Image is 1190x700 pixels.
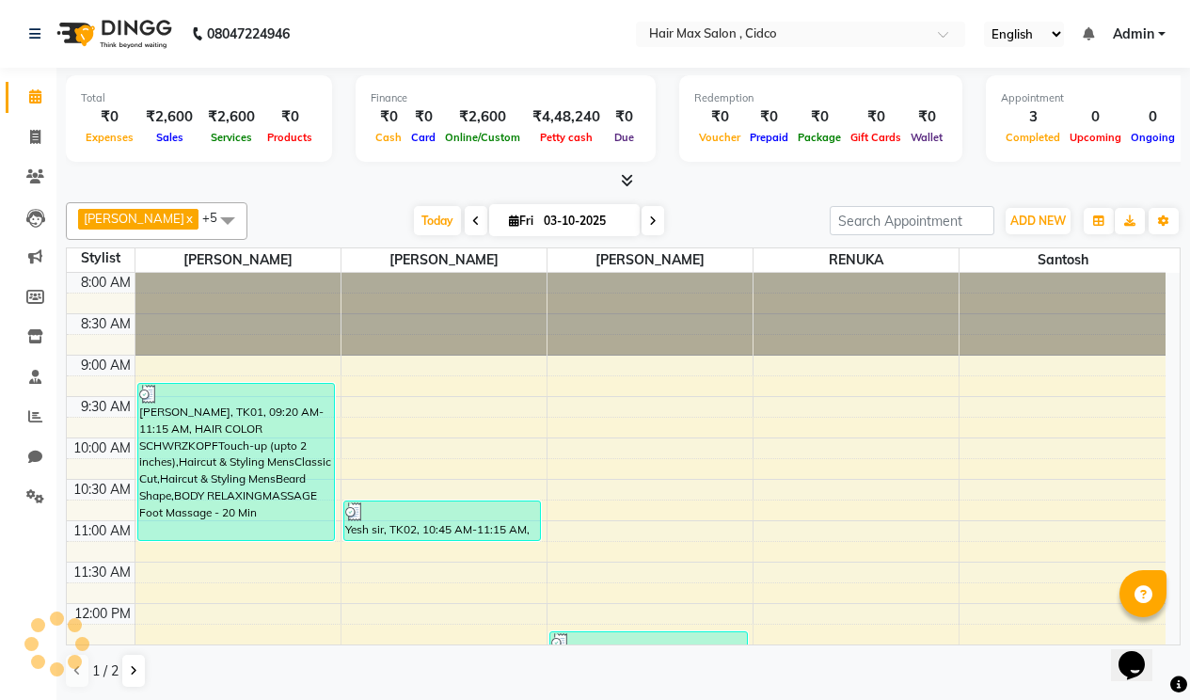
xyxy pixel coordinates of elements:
span: Products [262,131,317,144]
span: Today [414,206,461,235]
span: Cash [371,131,406,144]
div: Finance [371,90,641,106]
div: 10:30 AM [70,480,135,500]
span: [PERSON_NAME] [341,248,547,272]
div: ₹0 [694,106,745,128]
span: Prepaid [745,131,793,144]
span: santosh [960,248,1166,272]
b: 08047224946 [207,8,290,60]
a: x [184,211,193,226]
span: [PERSON_NAME] [547,248,753,272]
span: Ongoing [1126,131,1180,144]
input: Search Appointment [830,206,994,235]
div: ₹4,48,240 [525,106,608,128]
div: ₹0 [793,106,846,128]
div: ₹0 [846,106,906,128]
div: 9:00 AM [77,356,135,375]
span: Card [406,131,440,144]
span: Due [610,131,639,144]
button: ADD NEW [1006,208,1071,234]
div: Stylist [67,248,135,268]
span: Package [793,131,846,144]
input: 2025-10-03 [538,207,632,235]
div: 0 [1065,106,1126,128]
span: Voucher [694,131,745,144]
div: ₹0 [745,106,793,128]
div: ₹2,600 [200,106,262,128]
span: Services [206,131,257,144]
span: Gift Cards [846,131,906,144]
span: Petty cash [535,131,597,144]
div: [PERSON_NAME], TK01, 09:20 AM-11:15 AM, HAIR COLOR SCHWRZKOPFTouch-up (upto 2 inches),Haircut & S... [138,384,335,540]
span: Admin [1113,24,1154,44]
span: Sales [151,131,188,144]
span: Wallet [906,131,947,144]
div: ₹2,600 [440,106,525,128]
div: 11:00 AM [70,521,135,541]
span: [PERSON_NAME] [135,248,341,272]
div: 11:30 AM [70,563,135,582]
div: 10:00 AM [70,438,135,458]
span: Upcoming [1065,131,1126,144]
span: +5 [202,210,231,225]
div: [PERSON_NAME], TK03, 12:20 PM-12:50 PM, Haircut & Styling WomenAdvance Haircut Without Wash [550,632,747,671]
div: 8:30 AM [77,314,135,334]
div: ₹0 [81,106,138,128]
div: ₹0 [371,106,406,128]
span: Fri [504,214,538,228]
div: 8:00 AM [77,273,135,293]
div: ₹2,600 [138,106,200,128]
span: [PERSON_NAME] [84,211,184,226]
div: Yesh sir, TK02, 10:45 AM-11:15 AM, Haircut & Styling MensClassic Cut [344,501,541,540]
span: Completed [1001,131,1065,144]
div: ₹0 [406,106,440,128]
div: ₹0 [608,106,641,128]
div: 9:30 AM [77,397,135,417]
div: 3 [1001,106,1065,128]
div: Redemption [694,90,947,106]
span: 1 / 2 [92,661,119,681]
span: ADD NEW [1010,214,1066,228]
div: 12:00 PM [71,604,135,624]
div: 0 [1126,106,1180,128]
span: Expenses [81,131,138,144]
div: Total [81,90,317,106]
div: ₹0 [906,106,947,128]
iframe: chat widget [1111,625,1171,681]
span: RENUKA [754,248,959,272]
div: ₹0 [262,106,317,128]
span: Online/Custom [440,131,525,144]
img: logo [48,8,177,60]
